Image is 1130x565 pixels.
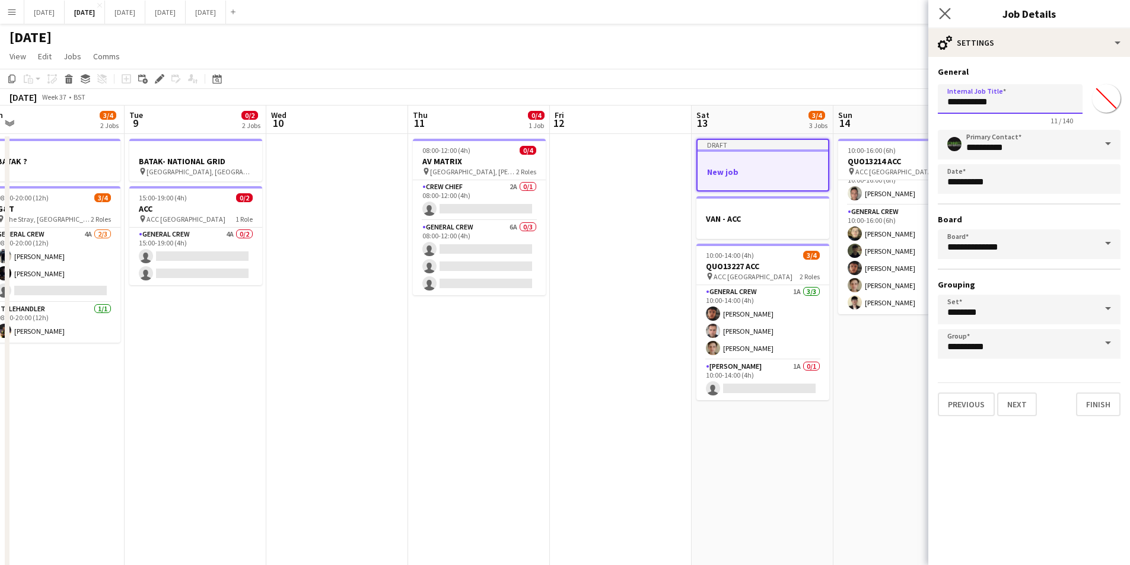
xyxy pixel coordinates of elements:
span: 3/4 [808,111,825,120]
button: [DATE] [24,1,65,24]
app-card-role: [PERSON_NAME]1A0/110:00-14:00 (4h) [696,360,829,400]
a: Edit [33,49,56,64]
app-job-card: BATAK- NATIONAL GRID [GEOGRAPHIC_DATA], [GEOGRAPHIC_DATA] [129,139,262,181]
span: 08:00-12:00 (4h) [422,146,470,155]
span: Edit [38,51,52,62]
span: Wed [271,110,287,120]
app-card-role: General Crew6A0/308:00-12:00 (4h) [413,221,546,295]
app-card-role: Crew Chief2A0/108:00-12:00 (4h) [413,180,546,221]
span: 3/4 [803,251,820,260]
span: 15:00-19:00 (4h) [139,193,187,202]
app-job-card: VAN - ACC [696,196,829,239]
h3: Job Details [928,6,1130,21]
span: Week 37 [39,92,69,101]
div: 1 Job [529,121,544,130]
a: Comms [88,49,125,64]
span: Sat [696,110,709,120]
a: Jobs [59,49,86,64]
div: BST [74,92,85,101]
span: 14 [836,116,852,130]
span: 11 / 140 [1041,116,1083,125]
span: 10:00-16:00 (6h) [848,146,896,155]
h3: BATAK- NATIONAL GRID [129,156,262,167]
h3: QUO13214 ACC [838,156,971,167]
h3: VAN - ACC [696,213,829,224]
app-card-role: General Crew4A0/215:00-19:00 (4h) [129,228,262,285]
button: Previous [938,392,995,416]
span: 10 [269,116,287,130]
span: The Stray, [GEOGRAPHIC_DATA], [GEOGRAPHIC_DATA], [GEOGRAPHIC_DATA] [5,215,91,224]
div: 3 Jobs [809,121,827,130]
span: 0/2 [241,111,258,120]
span: ACC [GEOGRAPHIC_DATA] [714,272,792,281]
span: Sun [838,110,852,120]
div: 2 Jobs [242,121,260,130]
app-card-role: General Crew6A5/510:00-16:00 (6h)[PERSON_NAME][PERSON_NAME][PERSON_NAME][PERSON_NAME][PERSON_NAME] [838,205,971,314]
app-card-role: Crew Chief1A1/110:00-16:00 (6h)[PERSON_NAME] [838,165,971,205]
span: View [9,51,26,62]
app-card-role: General Crew1A3/310:00-14:00 (4h)[PERSON_NAME][PERSON_NAME][PERSON_NAME] [696,285,829,360]
span: [GEOGRAPHIC_DATA], [GEOGRAPHIC_DATA] [147,167,253,176]
app-job-card: 10:00-16:00 (6h)6/6QUO13214 ACC ACC [GEOGRAPHIC_DATA]2 RolesCrew Chief1A1/110:00-16:00 (6h)[PERSO... [838,139,971,314]
app-job-card: 15:00-19:00 (4h)0/2ACC ACC [GEOGRAPHIC_DATA]1 RoleGeneral Crew4A0/215:00-19:00 (4h) [129,186,262,285]
span: Comms [93,51,120,62]
a: View [5,49,31,64]
button: [DATE] [105,1,145,24]
h1: [DATE] [9,28,52,46]
app-job-card: DraftNew job [696,139,829,191]
span: ACC [GEOGRAPHIC_DATA] [147,215,225,224]
span: 0/4 [528,111,545,120]
button: [DATE] [145,1,186,24]
span: 12 [553,116,564,130]
span: 13 [695,116,709,130]
div: [DATE] [9,91,37,103]
h3: QUO13227 ACC [696,261,829,272]
app-job-card: 08:00-12:00 (4h)0/4AV MATRIX [GEOGRAPHIC_DATA], [PERSON_NAME][STREET_ADDRESS]2 RolesCrew Chief2A0... [413,139,546,295]
span: 3/4 [94,193,111,202]
span: Tue [129,110,143,120]
span: 2 Roles [516,167,536,176]
span: 11 [411,116,428,130]
h3: Grouping [938,279,1121,290]
div: Settings [928,28,1130,57]
button: [DATE] [186,1,226,24]
span: 0/2 [236,193,253,202]
span: ACC [GEOGRAPHIC_DATA] [855,167,934,176]
span: Fri [555,110,564,120]
span: 3/4 [100,111,116,120]
span: 0/4 [520,146,536,155]
span: 9 [128,116,143,130]
button: Next [997,392,1037,416]
span: Thu [413,110,428,120]
h3: ACC [129,203,262,214]
h3: AV MATRIX [413,156,546,167]
app-job-card: 10:00-14:00 (4h)3/4QUO13227 ACC ACC [GEOGRAPHIC_DATA]2 RolesGeneral Crew1A3/310:00-14:00 (4h)[PER... [696,244,829,400]
span: [GEOGRAPHIC_DATA], [PERSON_NAME][STREET_ADDRESS] [430,167,516,176]
div: Draft [698,140,828,149]
span: 2 Roles [800,272,820,281]
button: [DATE] [65,1,105,24]
span: 10:00-14:00 (4h) [706,251,754,260]
div: 2 Jobs [100,121,119,130]
h3: General [938,66,1121,77]
span: 2 Roles [91,215,111,224]
span: 1 Role [235,215,253,224]
button: Finish [1076,392,1121,416]
h3: Board [938,214,1121,225]
h3: New job [698,167,828,177]
span: Jobs [63,51,81,62]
